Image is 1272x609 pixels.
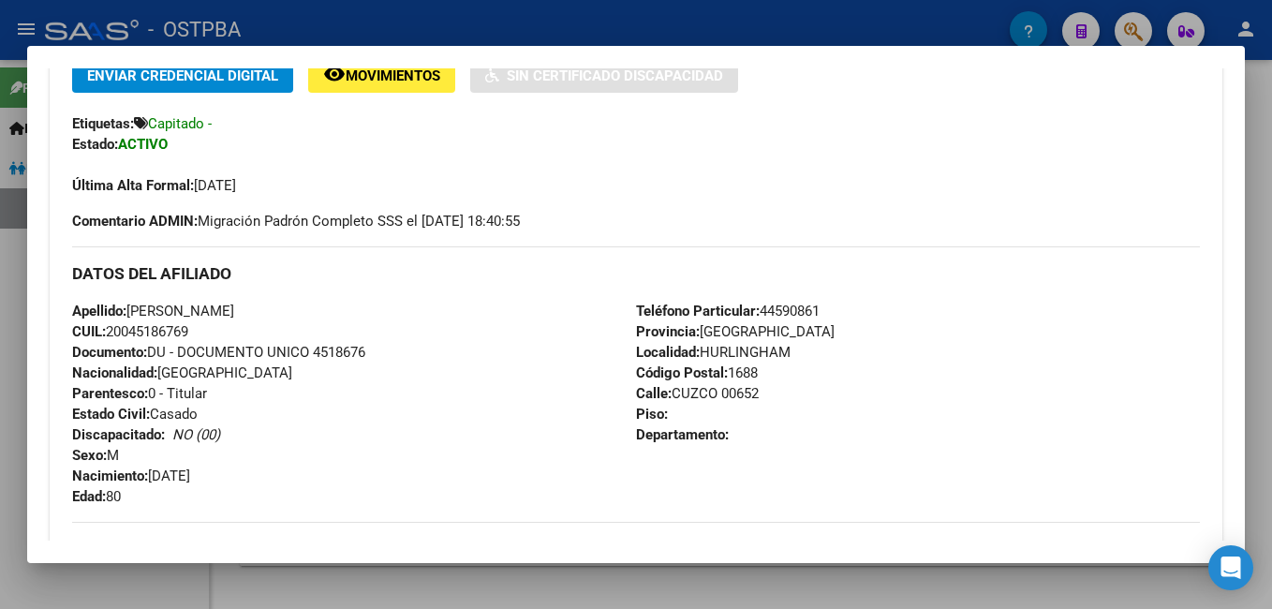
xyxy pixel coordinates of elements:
strong: Comentario ADMIN: [72,213,198,230]
span: [PERSON_NAME] [72,303,234,319]
span: 44590861 [636,303,820,319]
span: CUZCO 00652 [636,385,759,402]
button: Movimientos [308,58,455,93]
span: 20045186769 [72,323,188,340]
div: Open Intercom Messenger [1208,545,1253,590]
button: Enviar Credencial Digital [72,58,293,93]
span: 80 [72,488,121,505]
span: DU - DOCUMENTO UNICO 4518676 [72,344,365,361]
strong: Nacimiento: [72,468,148,484]
strong: Apellido: [72,303,126,319]
strong: ACTIVO [118,136,168,153]
strong: Nacionalidad: [72,364,157,381]
strong: Código Postal: [636,364,728,381]
span: M [72,447,119,464]
h3: DATOS GRUPO FAMILIAR [72,540,1200,560]
span: [GEOGRAPHIC_DATA] [636,323,835,340]
span: Enviar Credencial Digital [87,67,278,84]
span: Migración Padrón Completo SSS el [DATE] 18:40:55 [72,211,520,231]
strong: Estado: [72,136,118,153]
strong: Parentesco: [72,385,148,402]
button: Sin Certificado Discapacidad [470,58,738,93]
span: Sin Certificado Discapacidad [507,67,723,84]
strong: Última Alta Formal: [72,177,194,194]
span: Casado [72,406,198,423]
strong: Piso: [636,406,668,423]
strong: Departamento: [636,426,729,443]
strong: Provincia: [636,323,700,340]
span: [DATE] [72,177,236,194]
strong: Discapacitado: [72,426,165,443]
mat-icon: remove_red_eye [323,63,346,85]
span: HURLINGHAM [636,344,791,361]
span: 0 - Titular [72,385,207,402]
i: NO (00) [172,426,220,443]
strong: Calle: [636,385,672,402]
span: Capitado - [148,115,212,132]
strong: Estado Civil: [72,406,150,423]
strong: Localidad: [636,344,700,361]
span: 1688 [636,364,758,381]
span: [GEOGRAPHIC_DATA] [72,364,292,381]
strong: Teléfono Particular: [636,303,760,319]
span: [DATE] [72,468,190,484]
strong: CUIL: [72,323,106,340]
strong: Etiquetas: [72,115,134,132]
strong: Documento: [72,344,147,361]
span: Movimientos [346,67,440,84]
strong: Sexo: [72,447,107,464]
strong: Edad: [72,488,106,505]
h3: DATOS DEL AFILIADO [72,263,1200,284]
